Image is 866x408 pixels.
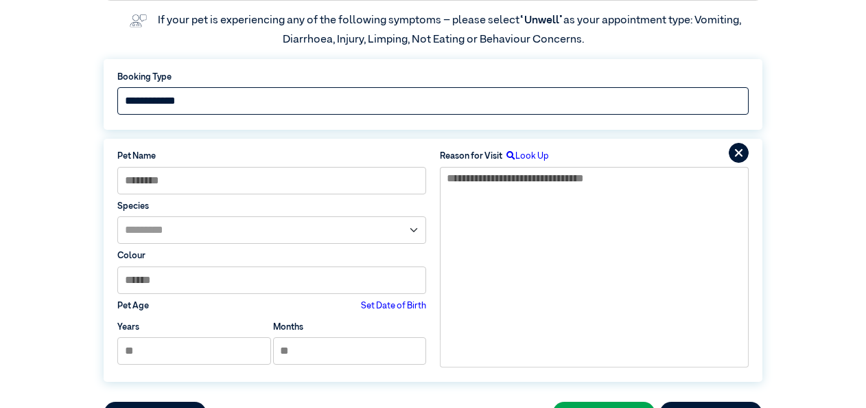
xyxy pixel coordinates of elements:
label: Reason for Visit [440,150,502,163]
label: Species [117,200,426,213]
label: Pet Age [117,299,149,313]
img: vet [125,10,151,32]
label: Set Date of Birth [361,299,426,313]
label: Colour [117,249,426,262]
span: “Unwell” [519,15,563,26]
label: Booking Type [117,71,749,84]
label: Months [273,321,303,334]
label: Look Up [502,150,549,163]
label: If your pet is experiencing any of the following symptoms – please select as your appointment typ... [158,15,743,45]
label: Years [117,321,139,334]
label: Pet Name [117,150,426,163]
